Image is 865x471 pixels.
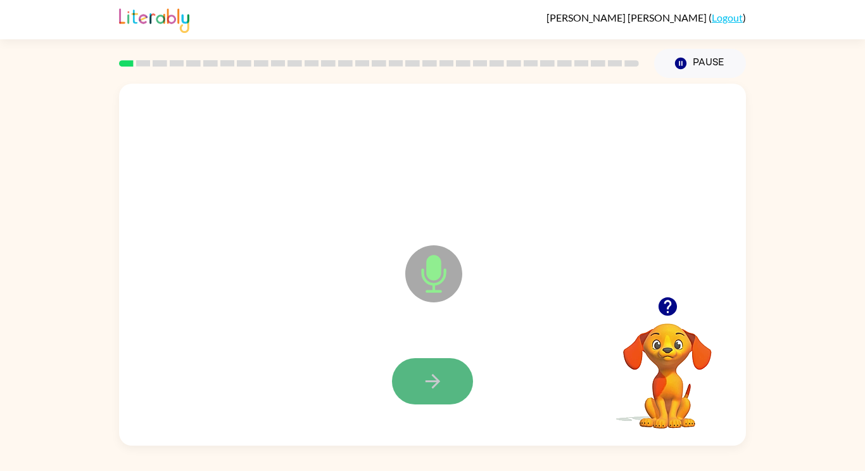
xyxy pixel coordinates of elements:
div: ( ) [546,11,746,23]
button: Pause [654,49,746,78]
span: [PERSON_NAME] [PERSON_NAME] [546,11,709,23]
a: Logout [712,11,743,23]
video: Your browser must support playing .mp4 files to use Literably. Please try using another browser. [604,304,731,430]
img: Literably [119,5,189,33]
